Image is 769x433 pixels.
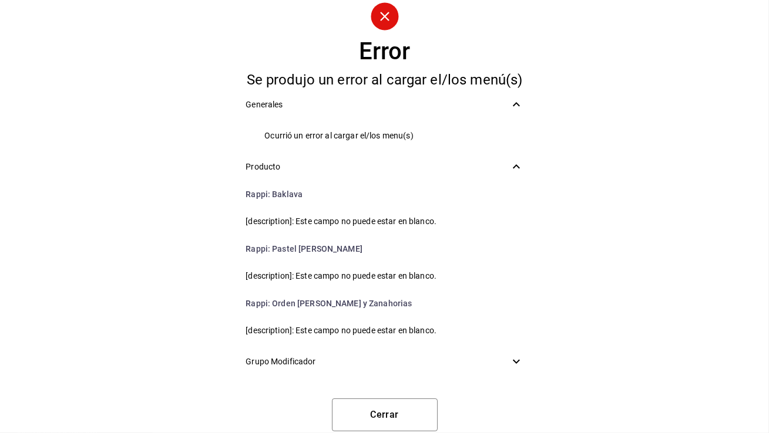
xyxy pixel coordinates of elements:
li: Pastel [PERSON_NAME] [236,235,532,263]
div: Se produjo un error al cargar el/los menú(s) [236,73,532,87]
li: Orden [PERSON_NAME] y Zanahorias [236,289,532,317]
span: Rappi : [246,299,270,308]
span: Ocurrió un error al cargar el/los menu(s) [264,130,523,142]
span: Generales [246,99,509,111]
span: [description]: Este campo no puede estar en blanco. [246,324,523,337]
span: [description]: Este campo no puede estar en blanco. [246,215,523,228]
span: [description]: Este campo no puede estar en blanco. [246,270,523,282]
span: Rappi : [246,190,270,199]
div: Grupo Modificador [236,349,532,375]
div: Generales [236,92,532,118]
div: Producto [236,154,532,180]
span: Grupo Modificador [246,356,509,368]
span: Producto [246,161,509,173]
button: Cerrar [332,398,438,431]
li: Baklava [236,180,532,208]
div: Error [359,40,411,63]
span: Rappi : [246,244,270,253]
